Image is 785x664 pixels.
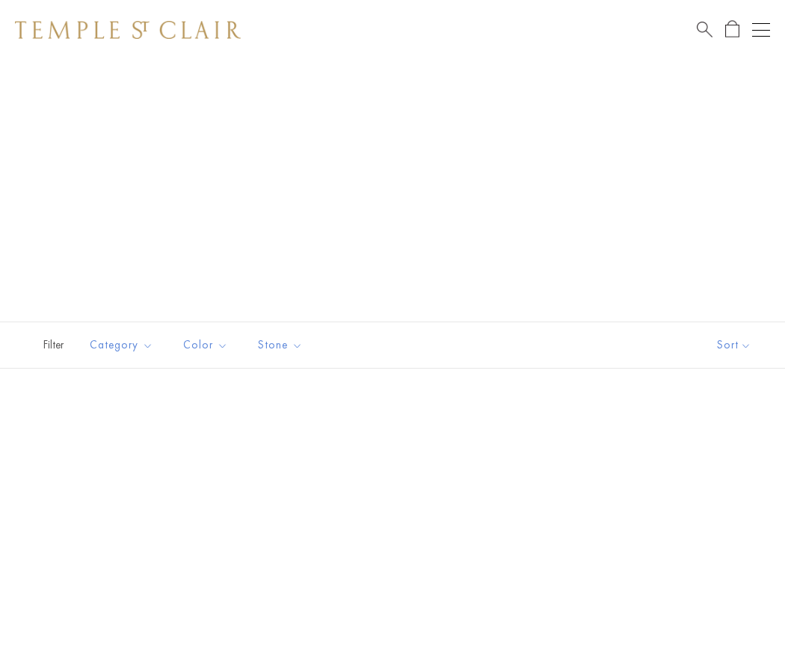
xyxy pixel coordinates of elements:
[172,328,239,362] button: Color
[725,20,739,39] a: Open Shopping Bag
[250,336,314,354] span: Stone
[176,336,239,354] span: Color
[752,21,770,39] button: Open navigation
[15,21,241,39] img: Temple St. Clair
[78,328,164,362] button: Category
[683,322,785,368] button: Show sort by
[247,328,314,362] button: Stone
[82,336,164,354] span: Category
[697,20,712,39] a: Search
